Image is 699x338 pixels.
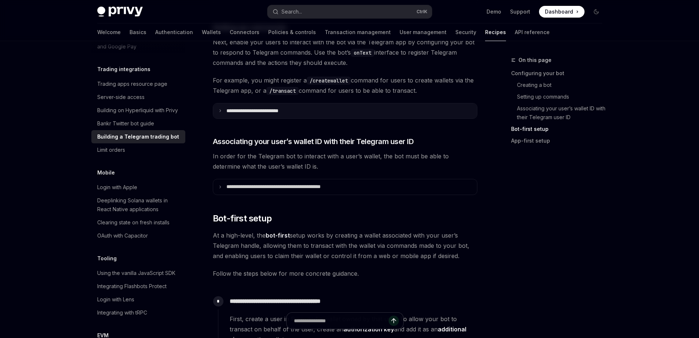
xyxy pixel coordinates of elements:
[91,104,185,117] a: Building on Hyperliquid with Privy
[511,135,608,147] a: App-first setup
[266,232,290,239] strong: bot-first
[487,8,501,15] a: Demo
[97,80,167,88] div: Trading apps resource page
[213,268,477,279] span: Follow the steps below for more concrete guidance.
[213,230,477,261] span: At a high-level, the setup works by creating a wallet associated with your user’s Telegram handle...
[202,23,221,41] a: Wallets
[97,295,134,304] div: Login with Lens
[416,9,427,15] span: Ctrl K
[517,103,608,123] a: Associating your user’s wallet ID with their Telegram user ID
[97,254,117,263] h5: Tooling
[91,181,185,194] a: Login with Apple
[510,8,530,15] a: Support
[91,229,185,242] a: OAuth with Capacitor
[97,196,181,214] div: Deeplinking Solana wallets in React Native applications
[400,23,447,41] a: User management
[97,218,170,227] div: Clearing state on fresh installs
[97,231,148,240] div: OAuth with Capacitor
[91,77,185,91] a: Trading apps resource page
[518,56,551,65] span: On this page
[91,143,185,157] a: Limit orders
[91,216,185,229] a: Clearing state on fresh installs
[97,7,143,17] img: dark logo
[97,132,179,141] div: Building a Telegram trading bot
[97,23,121,41] a: Welcome
[545,8,573,15] span: Dashboard
[485,23,506,41] a: Recipes
[213,213,272,224] span: Bot-first setup
[213,151,477,172] span: In order for the Telegram bot to interact with a user’s wallet, the bot must be able to determine...
[517,79,608,91] a: Creating a bot
[230,23,259,41] a: Connectors
[97,168,115,177] h5: Mobile
[517,91,608,103] a: Setting up commands
[590,6,602,18] button: Toggle dark mode
[213,75,477,96] span: For example, you might register a command for users to create wallets via the Telegram app, or a ...
[97,119,154,128] div: Bankr Twitter bot guide
[97,308,147,317] div: Integrating with tRPC
[130,23,146,41] a: Basics
[307,77,351,85] code: /createwallet
[97,282,167,291] div: Integrating Flashbots Protect
[267,5,432,18] button: Search...CtrlK
[97,65,150,74] h5: Trading integrations
[91,117,185,130] a: Bankr Twitter bot guide
[213,136,414,147] span: Associating your user’s wallet ID with their Telegram user ID
[515,23,550,41] a: API reference
[97,183,137,192] div: Login with Apple
[281,7,302,16] div: Search...
[97,269,175,278] div: Using the vanilla JavaScript SDK
[266,87,299,95] code: /transact
[539,6,585,18] a: Dashboard
[268,23,316,41] a: Policies & controls
[91,293,185,306] a: Login with Lens
[389,316,399,326] button: Send message
[91,280,185,293] a: Integrating Flashbots Protect
[351,49,374,57] code: onText
[511,123,608,135] a: Bot-first setup
[91,306,185,319] a: Integrating with tRPC
[155,23,193,41] a: Authentication
[91,130,185,143] a: Building a Telegram trading bot
[455,23,476,41] a: Security
[213,37,477,68] span: Next, enable your users to interact with the bot via the Telegram app by configuring your bot to ...
[91,267,185,280] a: Using the vanilla JavaScript SDK
[97,106,178,115] div: Building on Hyperliquid with Privy
[91,194,185,216] a: Deeplinking Solana wallets in React Native applications
[511,67,608,79] a: Configuring your bot
[325,23,391,41] a: Transaction management
[91,91,185,104] a: Server-side access
[97,93,145,102] div: Server-side access
[97,146,125,154] div: Limit orders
